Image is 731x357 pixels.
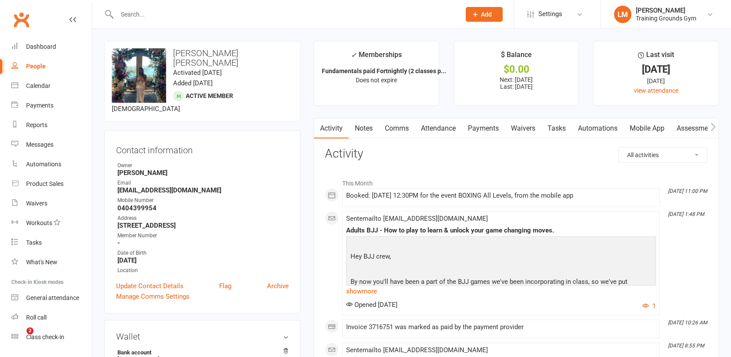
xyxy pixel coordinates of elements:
[112,48,293,67] h3: [PERSON_NAME] [PERSON_NAME]
[668,343,704,349] i: [DATE] 8:55 PM
[117,214,289,222] div: Address
[642,301,656,311] button: 1
[11,115,92,135] a: Reports
[346,346,488,354] span: Sent email to [EMAIL_ADDRESS][DOMAIN_NAME]
[11,233,92,253] a: Tasks
[26,259,57,266] div: What's New
[117,256,289,264] strong: [DATE]
[26,63,46,70] div: People
[346,192,656,199] div: Booked: [DATE] 12:30PM for the event BOXING All Levels, from the mobile app
[186,92,233,99] span: Active member
[346,323,656,331] div: Invoice 3716751 was marked as paid by the payment provider
[116,332,289,341] h3: Wallet
[349,118,379,138] a: Notes
[11,37,92,57] a: Dashboard
[116,142,289,155] h3: Contact information
[116,291,190,302] a: Manage Comms Settings
[346,285,656,297] a: show more
[117,204,289,212] strong: 0404399954
[346,301,397,309] span: Opened [DATE]
[322,67,446,74] strong: Fundamentals paid Fortnightly (2 classes p...
[541,118,572,138] a: Tasks
[114,8,454,20] input: Search...
[379,118,415,138] a: Comms
[348,276,654,310] p: By now you'll have been a part of the BJJ games we've been incorporating in class, so we've put t...
[117,186,289,194] strong: [EMAIL_ADDRESS][DOMAIN_NAME]
[462,118,505,138] a: Payments
[26,200,47,207] div: Waivers
[314,118,349,138] a: Activity
[572,118,624,138] a: Automations
[11,288,92,308] a: General attendance kiosk mode
[11,213,92,233] a: Workouts
[267,281,289,291] a: Archive
[26,219,52,226] div: Workouts
[11,174,92,194] a: Product Sales
[117,249,289,257] div: Date of Birth
[636,14,696,22] div: Training Grounds Gym
[351,49,402,65] div: Memberships
[636,7,696,14] div: [PERSON_NAME]
[26,161,61,168] div: Automations
[26,333,64,340] div: Class check-in
[26,239,42,246] div: Tasks
[173,79,213,87] time: Added [DATE]
[11,327,92,347] a: Class kiosk mode
[325,147,708,161] h3: Activity
[538,4,562,24] span: Settings
[462,76,571,90] p: Next: [DATE] Last: [DATE]
[11,308,92,327] a: Roll call
[501,49,532,65] div: $ Balance
[11,76,92,96] a: Calendar
[117,266,289,275] div: Location
[219,281,231,291] a: Flag
[11,253,92,272] a: What's New
[348,251,654,264] p: Hey BJJ crew,
[26,180,63,187] div: Product Sales
[11,194,92,213] a: Waivers
[614,6,631,23] div: LM
[117,162,289,170] div: Owner
[112,105,180,113] span: [DEMOGRAPHIC_DATA]
[415,118,462,138] a: Attendance
[26,102,53,109] div: Payments
[112,48,166,103] img: image1750776393.png
[351,51,357,59] i: ✓
[462,65,571,74] div: $0.00
[346,215,488,222] span: Sent email to [EMAIL_ADDRESS][DOMAIN_NAME]
[671,118,724,138] a: Assessments
[117,196,289,205] div: Mobile Number
[668,320,707,326] i: [DATE] 10:26 AM
[356,77,397,84] span: Does not expire
[27,327,33,334] span: 2
[117,232,289,240] div: Member Number
[11,57,92,76] a: People
[117,239,289,247] strong: -
[26,121,47,128] div: Reports
[117,169,289,177] strong: [PERSON_NAME]
[466,7,503,22] button: Add
[668,211,704,217] i: [DATE] 1:48 PM
[668,188,707,194] i: [DATE] 11:00 PM
[26,43,56,50] div: Dashboard
[26,314,47,321] div: Roll call
[9,327,30,348] iframe: Intercom live chat
[505,118,541,138] a: Waivers
[116,281,184,291] a: Update Contact Details
[173,69,222,77] time: Activated [DATE]
[11,135,92,155] a: Messages
[601,76,711,86] div: [DATE]
[601,65,711,74] div: [DATE]
[638,49,674,65] div: Last visit
[117,222,289,229] strong: [STREET_ADDRESS]
[346,227,656,234] div: Adults BJJ - How to play to learn & unlock your game changing moves.
[117,349,284,356] strong: Bank account
[117,179,289,187] div: Email
[325,174,708,188] li: This Month
[11,155,92,174] a: Automations
[481,11,492,18] span: Add
[634,87,678,94] a: view attendance
[26,82,50,89] div: Calendar
[624,118,671,138] a: Mobile App
[11,96,92,115] a: Payments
